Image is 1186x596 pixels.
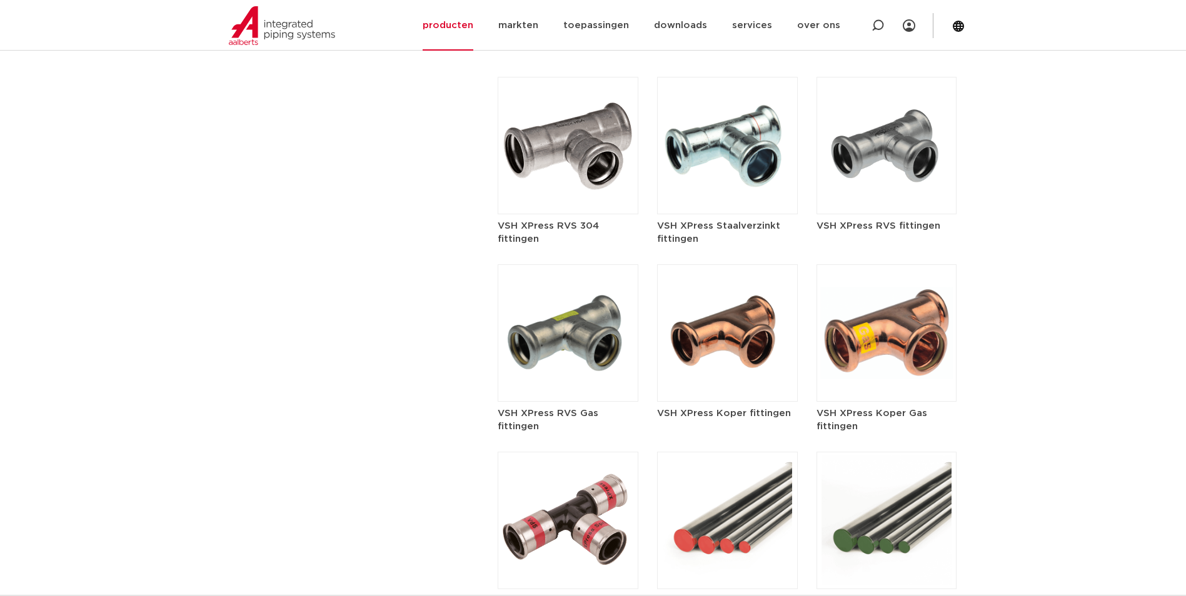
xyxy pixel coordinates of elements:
a: VSH XPress Staalverzinkt fittingen [657,141,798,246]
a: VSH XPress RVS Gas fittingen [498,328,638,433]
a: VSH XPress RVS 304 fittingen [498,141,638,246]
a: VSH XPress Koper Gas fittingen [817,328,957,433]
a: VSH XPress RVS fittingen [817,141,957,232]
h5: VSH XPress Staalverzinkt fittingen [657,219,798,246]
h5: VSH XPress RVS Gas fittingen [498,407,638,433]
h5: VSH XPress RVS fittingen [817,219,957,232]
a: VSH XPress Koper fittingen [657,328,798,420]
h5: VSH XPress Koper Gas fittingen [817,407,957,433]
h5: VSH XPress Koper fittingen [657,407,798,420]
h5: VSH XPress RVS 304 fittingen [498,219,638,246]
